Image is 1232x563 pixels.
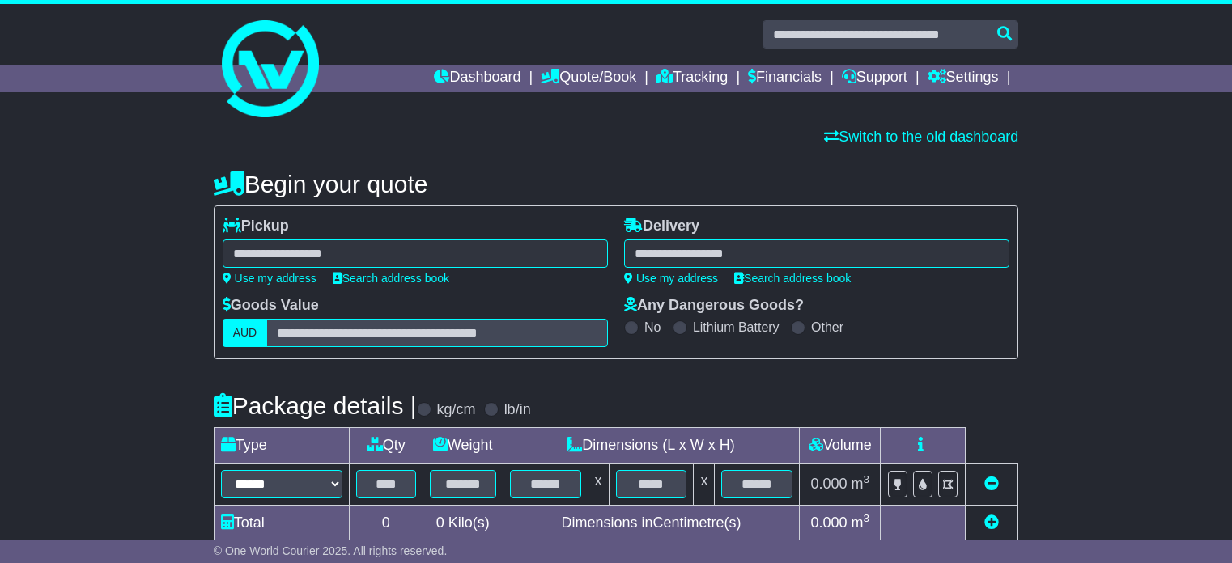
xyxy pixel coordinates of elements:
[624,297,804,315] label: Any Dangerous Goods?
[349,428,423,464] td: Qty
[852,514,870,531] span: m
[734,272,851,285] a: Search address book
[811,514,848,531] span: 0.000
[423,506,503,541] td: Kilo(s)
[693,320,780,335] label: Lithium Battery
[214,392,417,419] h4: Package details |
[694,464,715,506] td: x
[223,297,319,315] label: Goods Value
[214,428,349,464] td: Type
[333,272,449,285] a: Search address book
[624,218,699,235] label: Delivery
[811,476,848,492] span: 0.000
[223,272,316,285] a: Use my address
[437,401,476,419] label: kg/cm
[436,514,444,531] span: 0
[864,512,870,524] sup: 3
[349,506,423,541] td: 0
[928,65,999,92] a: Settings
[588,464,609,506] td: x
[852,476,870,492] span: m
[214,544,448,557] span: © One World Courier 2025. All rights reserved.
[504,401,531,419] label: lb/in
[541,65,636,92] a: Quote/Book
[748,65,822,92] a: Financials
[214,171,1019,197] h4: Begin your quote
[223,319,268,347] label: AUD
[842,65,907,92] a: Support
[984,476,999,492] a: Remove this item
[503,506,800,541] td: Dimensions in Centimetre(s)
[624,272,718,285] a: Use my address
[824,129,1018,145] a: Switch to the old dashboard
[656,65,728,92] a: Tracking
[434,65,520,92] a: Dashboard
[423,428,503,464] td: Weight
[984,514,999,531] a: Add new item
[811,320,843,335] label: Other
[503,428,800,464] td: Dimensions (L x W x H)
[223,218,289,235] label: Pickup
[644,320,661,335] label: No
[864,473,870,485] sup: 3
[800,428,881,464] td: Volume
[214,506,349,541] td: Total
